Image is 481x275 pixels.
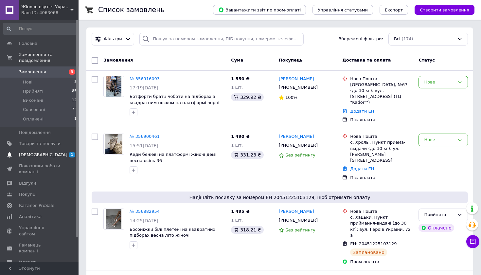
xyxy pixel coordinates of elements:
[23,98,43,103] span: Виконані
[277,141,319,150] div: [PHONE_NUMBER]
[19,203,54,209] span: Каталог ProSale
[218,7,301,13] span: Завантажити звіт по пром-оплаті
[231,85,243,90] span: 1 шт.
[23,116,44,122] span: Оплачені
[408,7,474,12] a: Створити замовлення
[19,141,61,147] span: Товари та послуги
[231,226,264,234] div: 318.21 ₴
[72,88,77,94] span: 85
[277,83,319,92] div: [PHONE_NUMBER]
[130,227,215,238] a: Босоніжки білі плетені на квадратних підборах весна літо жіночі
[231,134,249,139] span: 1 490 ₴
[130,76,160,81] a: № 356916093
[279,209,314,215] a: [PERSON_NAME]
[19,163,61,175] span: Показники роботи компанії
[23,88,43,94] span: Прийняті
[19,259,36,265] span: Маркет
[139,33,304,46] input: Пошук за номером замовлення, ПІБ покупця, номером телефону, Email, номером накладної
[19,225,61,237] span: Управління сайтом
[350,209,413,214] div: Нова Пошта
[106,76,122,97] img: Фото товару
[74,79,77,85] span: 3
[231,143,243,148] span: 1 шт.
[419,58,435,63] span: Статус
[130,152,216,163] a: Кеди бежеві на платформі жіночі демі весна осінь 36
[94,194,465,201] span: Надішліть посилку за номером ЕН 20451225103129, щоб отримати оплату
[285,228,315,232] span: Без рейтингу
[312,5,373,15] button: Управління статусами
[350,214,413,238] div: с. Хацьки, Пункт приймання-видачі (до 30 кг): вул. Героїв України, 72 а
[415,5,474,15] button: Створити замовлення
[19,69,46,75] span: Замовлення
[350,248,387,256] div: Заплановано
[130,134,160,139] a: № 356900461
[285,153,315,157] span: Без рейтингу
[69,69,75,75] span: 3
[350,82,413,106] div: [GEOGRAPHIC_DATA], №67 (до 30 кг): вул. [STREET_ADDRESS] (ТЦ "Kadorr")
[69,152,75,157] span: 1
[103,209,124,229] a: Фото товару
[104,36,122,42] span: Фільтри
[19,52,79,64] span: Замовлення та повідомлення
[21,10,79,16] div: Ваш ID: 4063068
[19,192,37,197] span: Покупці
[23,79,32,85] span: Нові
[279,58,303,63] span: Покупець
[231,151,264,159] div: 331.23 ₴
[23,107,45,113] span: Скасовані
[19,41,37,46] span: Головна
[105,134,122,154] img: Фото товару
[231,218,243,223] span: 1 шт.
[130,218,158,223] span: 14:25[DATE]
[231,93,264,101] div: 329.92 ₴
[130,94,219,111] a: Ботфорти братц чоботи на підборах з квадратним носком на платформі чорні демі весна осінь жіночі
[424,137,454,143] div: Нове
[339,36,383,42] span: Збережені фільтри:
[103,76,124,97] a: Фото товару
[130,209,160,214] a: № 356882954
[350,109,374,114] a: Додати ЕН
[19,242,61,254] span: Гаманець компанії
[21,4,70,10] span: Жіноче взуття Україна
[350,166,374,171] a: Додати ЕН
[103,134,124,155] a: Фото товару
[419,224,454,232] div: Оплачено
[424,211,454,218] div: Прийнято
[350,241,397,246] span: ЕН: 20451225103129
[318,8,368,12] span: Управління статусами
[103,58,133,63] span: Замовлення
[385,8,403,12] span: Експорт
[350,117,413,123] div: Післяплата
[130,85,158,90] span: 17:19[DATE]
[19,214,42,220] span: Аналітика
[285,95,297,100] span: 100%
[420,8,469,12] span: Створити замовлення
[402,36,413,41] span: (174)
[3,23,77,35] input: Пошук
[350,76,413,82] div: Нова Пошта
[19,180,36,186] span: Відгуки
[350,139,413,163] div: с. Хролы, Пункт приема-выдачи (до 30 кг): ул. [PERSON_NAME][STREET_ADDRESS]
[279,134,314,140] a: [PERSON_NAME]
[231,209,249,214] span: 1 495 ₴
[98,6,165,14] h1: Список замовлень
[231,76,249,81] span: 1 550 ₴
[277,216,319,225] div: [PHONE_NUMBER]
[350,134,413,139] div: Нова Пошта
[213,5,306,15] button: Завантажити звіт по пром-оплаті
[279,76,314,82] a: [PERSON_NAME]
[342,58,391,63] span: Доставка та оплата
[72,98,77,103] span: 12
[394,36,401,42] span: Всі
[74,116,77,122] span: 1
[231,58,243,63] span: Cума
[466,235,479,248] button: Чат з покупцем
[424,79,454,86] div: Нове
[130,143,158,148] span: 15:51[DATE]
[350,259,413,265] div: Пром-оплата
[350,175,413,181] div: Післяплата
[380,5,408,15] button: Експорт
